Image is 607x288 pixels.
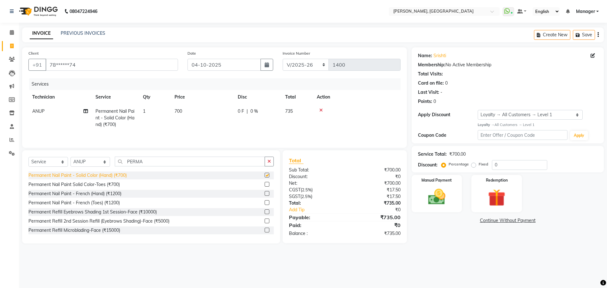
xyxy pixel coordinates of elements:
div: Name: [418,52,432,59]
img: _cash.svg [423,187,451,207]
div: Balance : [284,230,345,237]
a: Srishti [433,52,446,59]
div: ₹735.00 [345,213,405,221]
input: Search by Name/Mobile/Email/Code [46,59,178,71]
th: Disc [234,90,281,104]
label: Invoice Number [283,51,310,56]
input: Enter Offer / Coupon Code [478,130,567,140]
div: Discount: [284,173,345,180]
div: ₹0 [355,207,405,213]
div: 0 [445,80,448,87]
div: All Customers → Level 1 [478,122,598,128]
div: 0 [433,98,436,105]
div: Permanent Nail Paint - Solid Color (Hand) (₹700) [28,172,127,179]
div: ₹735.00 [345,200,405,207]
span: Permanent Nail Paint - Solid Color (Hand) (₹700) [95,108,134,127]
a: PREVIOUS INVOICES [61,30,105,36]
div: ₹0 [345,221,405,229]
div: Discount: [418,162,438,168]
img: _gift.svg [482,187,511,209]
div: Paid: [284,221,345,229]
strong: Loyalty → [478,123,494,127]
label: Date [187,51,196,56]
div: Payable: [284,213,345,221]
div: Sub Total: [284,167,345,173]
div: ₹700.00 [345,167,405,173]
th: Action [313,90,401,104]
button: Create New [534,30,570,40]
a: Add Tip [284,207,355,213]
div: Permanent Nail Paint - French (Toes) (₹1200) [28,200,120,206]
span: 0 F [238,108,244,115]
div: ₹17.50 [345,187,405,193]
span: Manager [576,8,595,15]
button: Apply [570,131,588,140]
div: Permanent Nail Paint Solid Color-Toes (₹700) [28,181,120,188]
div: Coupon Code [418,132,478,139]
span: 0 % [250,108,258,115]
span: | [247,108,248,115]
a: Continue Without Payment [413,217,603,224]
img: logo [16,3,59,20]
span: SGST [289,194,300,199]
div: - [440,89,442,96]
span: 2.5% [302,194,311,199]
th: Total [281,90,313,104]
button: Save [573,30,595,40]
th: Price [171,90,234,104]
b: 08047224946 [70,3,97,20]
label: Percentage [449,161,469,167]
span: Total [289,157,303,164]
label: Client [28,51,39,56]
label: Redemption [486,177,508,183]
div: ₹700.00 [449,151,466,158]
span: 1 [143,108,145,114]
label: Fixed [479,161,488,167]
th: Technician [28,90,92,104]
th: Qty [139,90,171,104]
div: Apply Discount [418,111,478,118]
input: Search or Scan [115,157,265,166]
div: Total: [284,200,345,207]
div: No Active Membership [418,62,598,68]
div: Total Visits: [418,71,443,77]
div: ( ) [284,187,345,193]
div: Permanent Refill 2nd Session Refill (Eyebrows Shading)-Face (₹5000) [28,218,169,225]
div: Points: [418,98,432,105]
div: Permanent Refill Microblading-Face (₹15000) [28,227,120,234]
span: CGST [289,187,301,193]
div: ₹700.00 [345,180,405,187]
div: ₹0 [345,173,405,180]
div: Permanent Nail Paint - French (Hand) (₹1200) [28,190,121,197]
label: Manual Payment [421,177,452,183]
a: INVOICE [30,28,53,39]
span: ANUP [32,108,45,114]
span: 735 [285,108,293,114]
span: 2.5% [302,187,311,192]
div: Permanent Refill Eyebrows Shading 1st Session-Face (₹10000) [28,209,157,215]
div: Membership: [418,62,445,68]
div: Net: [284,180,345,187]
div: ₹17.50 [345,193,405,200]
div: Card on file: [418,80,444,87]
div: ₹735.00 [345,230,405,237]
button: +91 [28,59,46,71]
div: Service Total: [418,151,447,158]
div: ( ) [284,193,345,200]
div: Last Visit: [418,89,439,96]
th: Service [92,90,139,104]
span: 700 [175,108,182,114]
div: Services [29,78,405,90]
